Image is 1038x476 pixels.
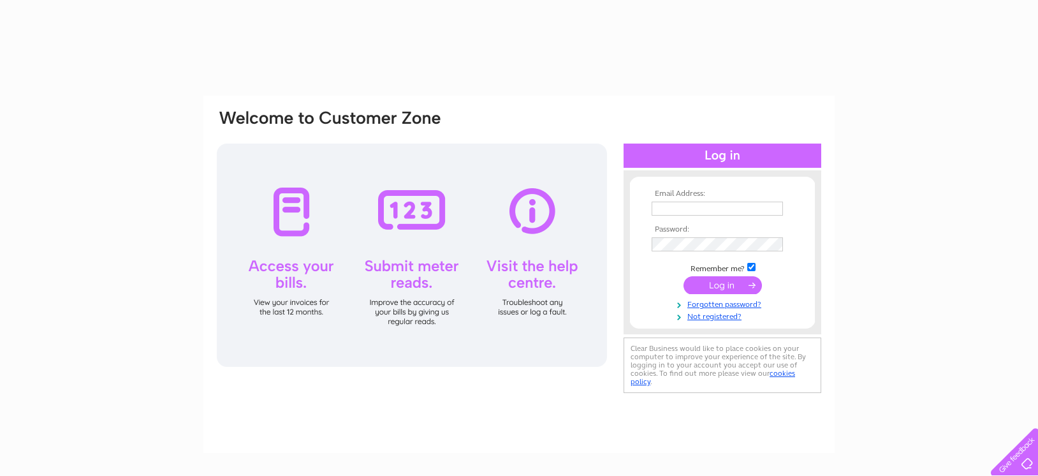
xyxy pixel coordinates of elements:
[624,338,821,393] div: Clear Business would like to place cookies on your computer to improve your experience of the sit...
[631,369,795,386] a: cookies policy
[683,276,762,294] input: Submit
[648,261,796,274] td: Remember me?
[648,190,796,198] th: Email Address:
[648,225,796,234] th: Password:
[652,309,796,322] a: Not registered?
[652,297,796,309] a: Forgotten password?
